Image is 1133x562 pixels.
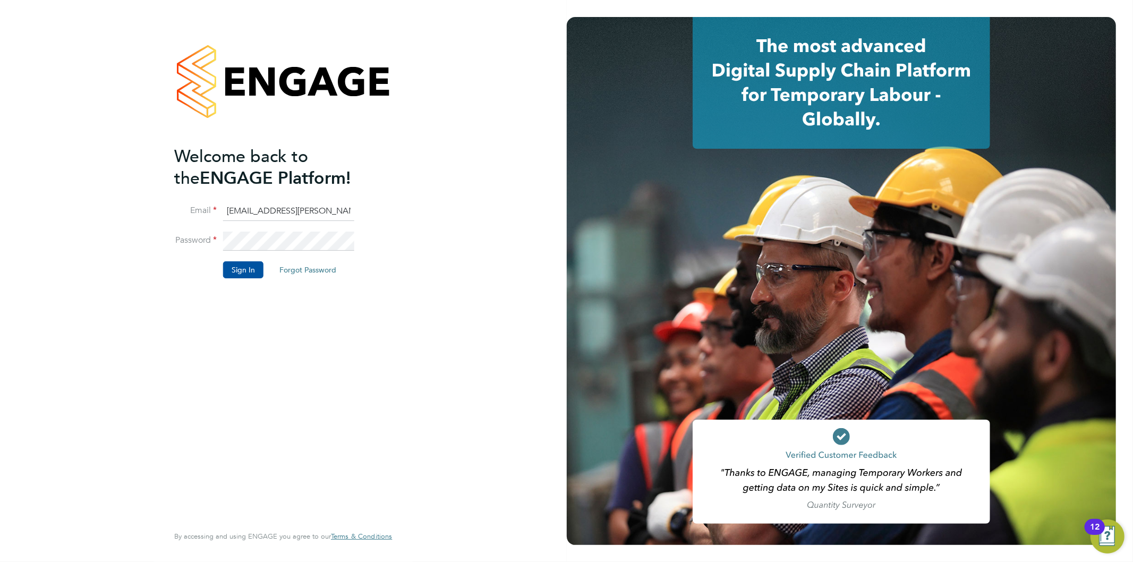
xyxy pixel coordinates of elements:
label: Password [174,235,217,246]
input: Enter your work email... [223,202,354,221]
span: By accessing and using ENGAGE you agree to our [174,532,392,541]
label: Email [174,205,217,216]
button: Sign In [223,261,263,278]
div: 12 [1090,527,1100,541]
button: Forgot Password [271,261,345,278]
a: Terms & Conditions [331,532,392,541]
span: Welcome back to the [174,146,308,189]
h2: ENGAGE Platform! [174,146,381,189]
button: Open Resource Center, 12 new notifications [1091,520,1125,554]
